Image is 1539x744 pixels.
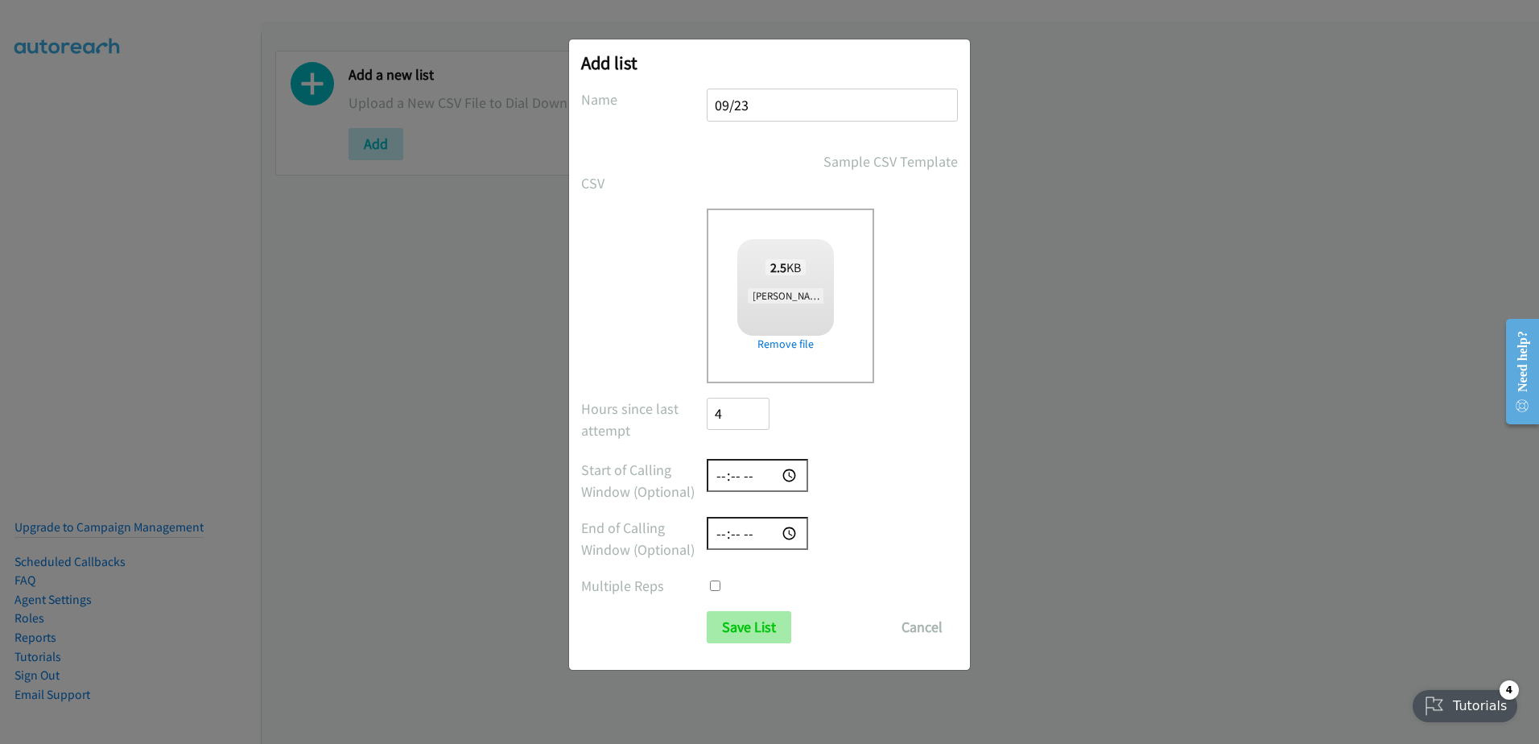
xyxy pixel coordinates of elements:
h2: Add list [581,52,958,74]
label: Multiple Reps [581,575,707,597]
span: [PERSON_NAME]%27s Leads-2025-09-23.csv [748,288,945,304]
button: Cancel [886,611,958,643]
iframe: Checklist [1403,674,1527,732]
label: CSV [581,172,707,194]
iframe: Resource Center [1492,308,1539,436]
strong: 2.5 [770,259,786,275]
a: Remove file [737,336,834,353]
a: Sample CSV Template [823,151,958,172]
label: Name [581,89,707,110]
label: Start of Calling Window (Optional) [581,459,707,502]
span: KB [765,259,807,275]
input: Save List [707,611,791,643]
label: End of Calling Window (Optional) [581,517,707,560]
label: Hours since last attempt [581,398,707,441]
